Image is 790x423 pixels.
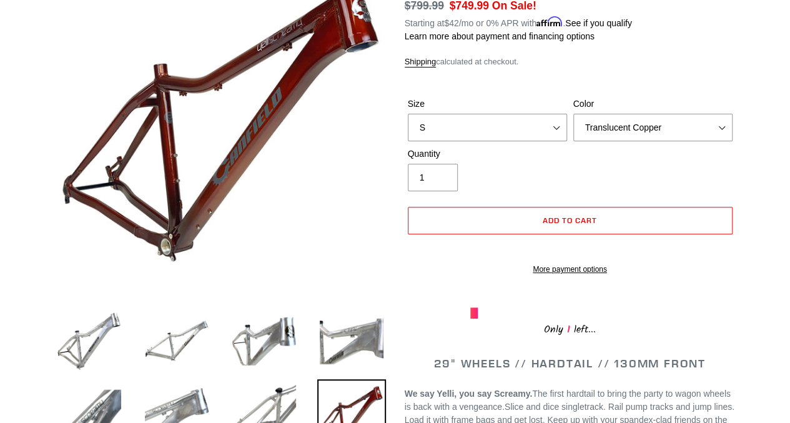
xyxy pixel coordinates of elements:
div: calculated at checkout. [405,56,736,68]
a: See if you qualify - Learn more about Affirm Financing (opens in modal) [565,18,632,28]
button: Add to cart [408,207,733,234]
a: Shipping [405,57,437,67]
b: We say Yelli, you say Screamy. [405,389,533,399]
p: Starting at /mo or 0% APR with . [405,14,632,30]
label: Quantity [408,147,567,161]
label: Color [573,97,733,111]
a: More payment options [408,264,733,275]
span: 29" WHEELS // HARDTAIL // 130MM FRONT [434,356,706,371]
span: Affirm [536,16,563,27]
span: Add to cart [543,216,597,225]
span: The first hardtail to bring the party to wagon wheels is back with a vengeance. [405,389,731,412]
span: 1 [563,322,574,337]
div: Only left... [470,319,670,338]
img: Load image into Gallery viewer, YELLI SCREAMY - Frame Only [142,307,211,376]
img: Load image into Gallery viewer, YELLI SCREAMY - Frame Only [317,307,386,376]
img: Load image into Gallery viewer, YELLI SCREAMY - Frame Only [55,307,124,376]
span: $42 [444,18,458,28]
label: Size [408,97,567,111]
a: Learn more about payment and financing options [405,31,595,41]
img: Load image into Gallery viewer, YELLI SCREAMY - Frame Only [230,307,299,376]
